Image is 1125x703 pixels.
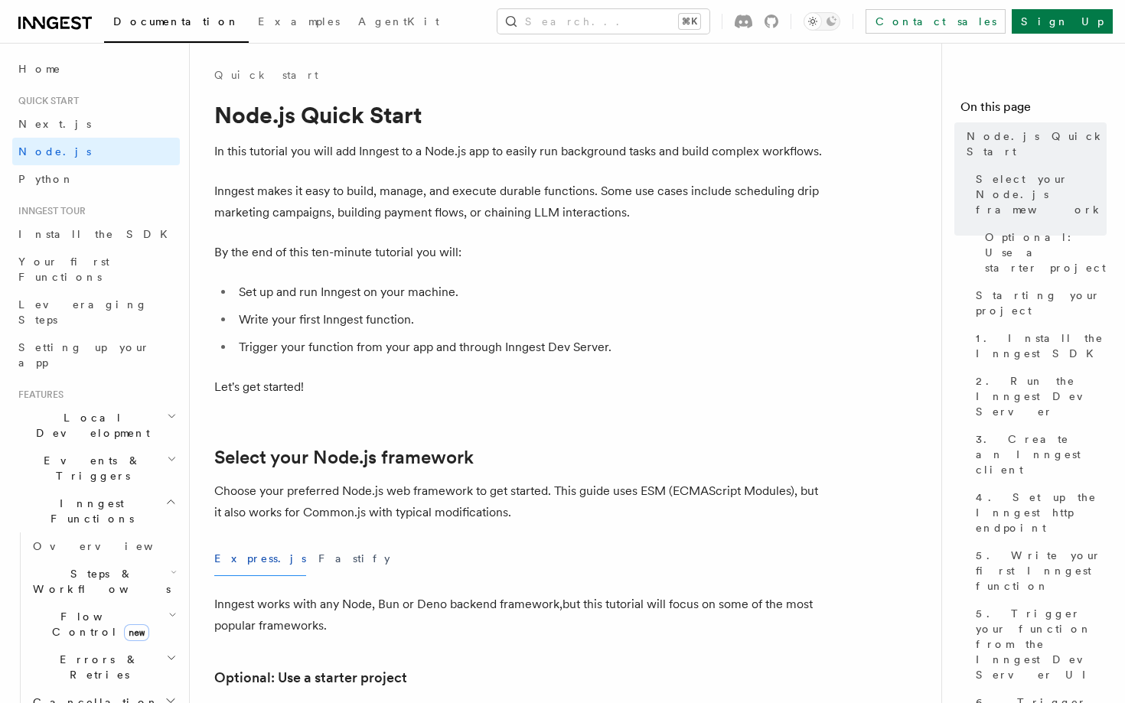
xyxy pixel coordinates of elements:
[976,373,1107,419] span: 2. Run the Inngest Dev Server
[12,389,64,401] span: Features
[976,330,1107,361] span: 1. Install the Inngest SDK
[976,490,1107,535] span: 4. Set up the Inngest http endpoint
[27,652,166,682] span: Errors & Retries
[976,288,1107,318] span: Starting your project
[214,181,827,223] p: Inngest makes it easy to build, manage, and execute durable functions. Some use cases include sch...
[960,122,1107,165] a: Node.js Quick Start
[214,376,827,398] p: Let's get started!
[967,129,1107,159] span: Node.js Quick Start
[866,9,1006,34] a: Contact sales
[12,447,180,490] button: Events & Triggers
[12,55,180,83] a: Home
[18,61,61,76] span: Home
[976,548,1107,594] span: 5. Write your first Inngest function
[970,600,1107,688] a: 5. Trigger your function from the Inngest Dev Server UI
[234,337,827,358] li: Trigger your function from your app and through Inngest Dev Server.
[18,173,74,185] span: Python
[234,282,827,303] li: Set up and run Inngest on your machine.
[113,15,240,28] span: Documentation
[358,15,439,28] span: AgentKit
[33,540,191,552] span: Overview
[27,560,180,603] button: Steps & Workflows
[970,282,1107,324] a: Starting your project
[258,15,340,28] span: Examples
[12,95,79,107] span: Quick start
[804,12,840,31] button: Toggle dark mode
[1012,9,1113,34] a: Sign Up
[12,220,180,248] a: Install the SDK
[12,496,165,526] span: Inngest Functions
[976,606,1107,682] span: 5. Trigger your function from the Inngest Dev Server UI
[27,532,180,560] a: Overview
[318,542,390,576] button: Fastify
[27,609,168,640] span: Flow Control
[214,542,306,576] button: Express.js
[12,410,167,441] span: Local Development
[12,138,180,165] a: Node.js
[214,101,827,129] h1: Node.js Quick Start
[214,242,827,263] p: By the end of this ten-minute tutorial you will:
[12,453,167,483] span: Events & Triggers
[18,341,150,369] span: Setting up your app
[27,646,180,688] button: Errors & Retries
[214,594,827,636] p: Inngest works with any Node, Bun or Deno backend framework,but this tutorial will focus on some o...
[12,291,180,334] a: Leveraging Steps
[970,483,1107,542] a: 4. Set up the Inngest http endpoint
[12,334,180,376] a: Setting up your app
[12,165,180,193] a: Python
[12,404,180,447] button: Local Development
[970,367,1107,425] a: 2. Run the Inngest Dev Server
[349,5,448,41] a: AgentKit
[12,490,180,532] button: Inngest Functions
[18,118,91,130] span: Next.js
[18,298,148,326] span: Leveraging Steps
[970,425,1107,483] a: 3. Create an Inngest client
[679,14,700,29] kbd: ⌘K
[976,171,1107,217] span: Select your Node.js framework
[12,248,180,291] a: Your first Functions
[18,145,91,158] span: Node.js
[214,67,318,83] a: Quick start
[27,566,171,597] span: Steps & Workflows
[497,9,709,34] button: Search...⌘K
[27,603,180,646] button: Flow Controlnew
[970,165,1107,223] a: Select your Node.js framework
[985,229,1107,275] span: Optional: Use a starter project
[976,431,1107,477] span: 3. Create an Inngest client
[979,223,1107,282] a: Optional: Use a starter project
[214,667,407,688] a: Optional: Use a starter project
[960,98,1107,122] h4: On this page
[124,624,149,641] span: new
[214,141,827,162] p: In this tutorial you will add Inngest to a Node.js app to easily run background tasks and build c...
[234,309,827,330] li: Write your first Inngest function.
[214,447,474,468] a: Select your Node.js framework
[249,5,349,41] a: Examples
[970,542,1107,600] a: 5. Write your first Inngest function
[970,324,1107,367] a: 1. Install the Inngest SDK
[18,255,109,283] span: Your first Functions
[214,480,827,523] p: Choose your preferred Node.js web framework to get started. This guide uses ESM (ECMAScript Modul...
[12,205,86,217] span: Inngest tour
[104,5,249,43] a: Documentation
[12,110,180,138] a: Next.js
[18,228,177,240] span: Install the SDK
